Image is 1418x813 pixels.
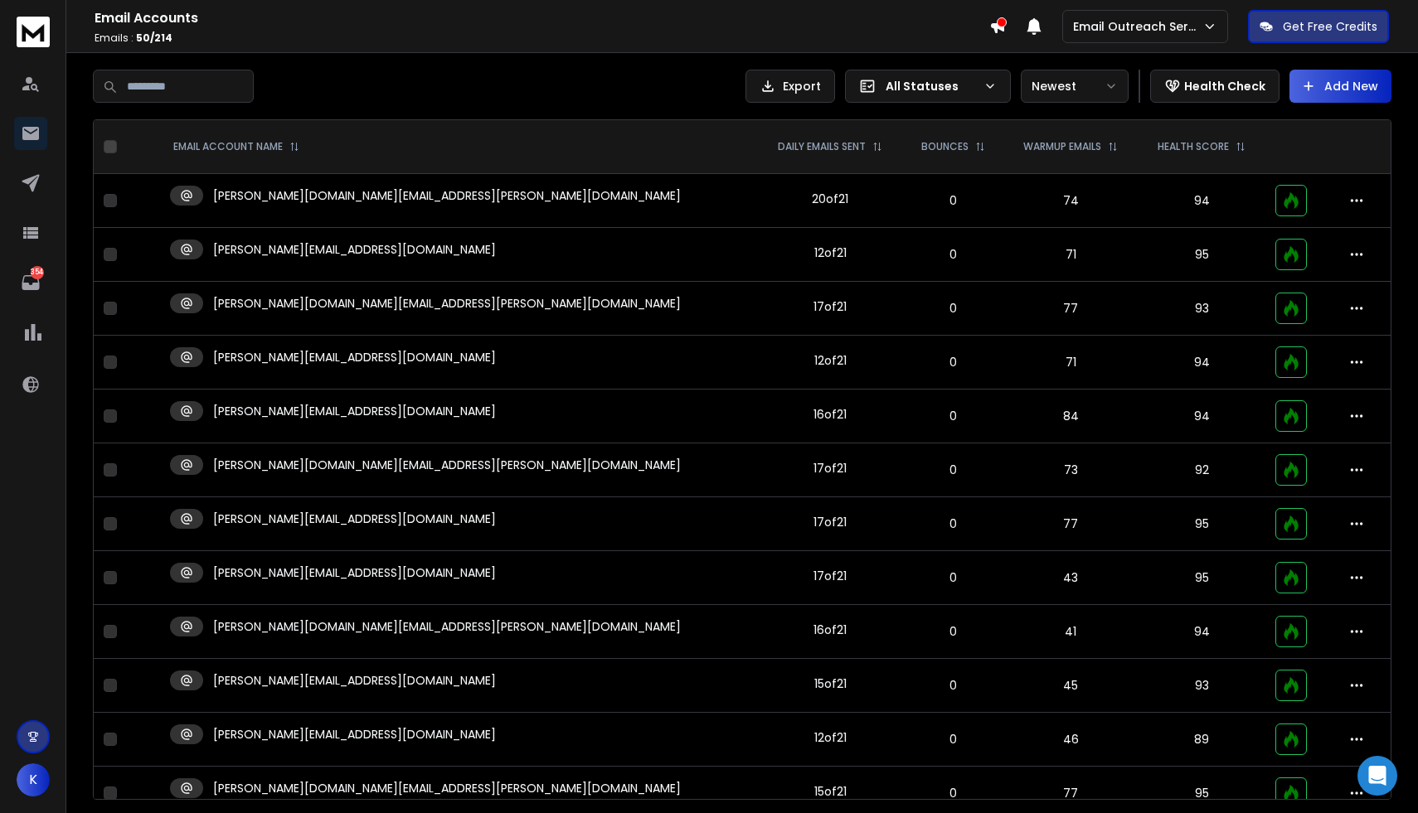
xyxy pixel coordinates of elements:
[813,622,847,638] div: 16 of 21
[136,31,172,45] span: 50 / 214
[913,300,993,317] p: 0
[1158,140,1229,153] p: HEALTH SCORE
[778,140,866,153] p: DAILY EMAILS SENT
[95,8,989,28] h1: Email Accounts
[814,783,847,800] div: 15 of 21
[913,408,993,424] p: 0
[1003,174,1138,228] td: 74
[886,78,977,94] p: All Statuses
[213,295,681,312] p: [PERSON_NAME][DOMAIN_NAME][EMAIL_ADDRESS][PERSON_NAME][DOMAIN_NAME]
[1138,497,1265,551] td: 95
[1003,282,1138,336] td: 77
[1184,78,1265,94] p: Health Check
[813,406,847,423] div: 16 of 21
[1138,713,1265,767] td: 89
[1150,70,1280,103] button: Health Check
[1003,497,1138,551] td: 77
[814,729,847,746] div: 12 of 21
[213,564,496,581] p: [PERSON_NAME][EMAIL_ADDRESS][DOMAIN_NAME]
[813,298,847,315] div: 17 of 21
[913,623,993,640] p: 0
[1138,551,1265,605] td: 95
[814,244,847,261] div: 12 of 21
[913,515,993,532] p: 0
[913,246,993,263] p: 0
[1003,713,1138,767] td: 46
[213,672,496,689] p: [PERSON_NAME][EMAIL_ADDRESS][DOMAIN_NAME]
[1138,336,1265,390] td: 94
[1138,659,1265,713] td: 93
[1248,10,1389,43] button: Get Free Credits
[173,140,299,153] div: EMAIL ACCOUNT NAME
[1073,18,1202,35] p: Email Outreach Service
[1003,228,1138,282] td: 71
[213,726,496,743] p: [PERSON_NAME][EMAIL_ADDRESS][DOMAIN_NAME]
[31,266,44,279] p: 354
[1138,605,1265,659] td: 94
[813,460,847,477] div: 17 of 21
[1023,140,1101,153] p: WARMUP EMAILS
[812,191,848,207] div: 20 of 21
[213,780,681,796] p: [PERSON_NAME][DOMAIN_NAME][EMAIL_ADDRESS][PERSON_NAME][DOMAIN_NAME]
[213,241,496,258] p: [PERSON_NAME][EMAIL_ADDRESS][DOMAIN_NAME]
[1138,228,1265,282] td: 95
[1138,443,1265,497] td: 92
[913,569,993,586] p: 0
[17,763,50,796] button: K
[913,192,993,209] p: 0
[1289,70,1391,103] button: Add New
[745,70,835,103] button: Export
[14,266,47,299] a: 354
[813,514,847,530] div: 17 of 21
[213,403,496,419] p: [PERSON_NAME][EMAIL_ADDRESS][DOMAIN_NAME]
[1357,756,1397,796] div: Open Intercom Messenger
[213,349,496,365] p: [PERSON_NAME][EMAIL_ADDRESS][DOMAIN_NAME]
[213,457,681,473] p: [PERSON_NAME][DOMAIN_NAME][EMAIL_ADDRESS][PERSON_NAME][DOMAIN_NAME]
[1138,282,1265,336] td: 93
[814,352,847,369] div: 12 of 21
[213,511,496,527] p: [PERSON_NAME][EMAIL_ADDRESS][DOMAIN_NAME]
[1283,18,1377,35] p: Get Free Credits
[1003,551,1138,605] td: 43
[1003,443,1138,497] td: 73
[213,618,681,635] p: [PERSON_NAME][DOMAIN_NAME][EMAIL_ADDRESS][PERSON_NAME][DOMAIN_NAME]
[1003,336,1138,390] td: 71
[1003,605,1138,659] td: 41
[913,354,993,370] p: 0
[913,677,993,694] p: 0
[921,140,969,153] p: BOUNCES
[913,731,993,748] p: 0
[814,675,847,692] div: 15 of 21
[913,785,993,801] p: 0
[1003,659,1138,713] td: 45
[1138,174,1265,228] td: 94
[1021,70,1129,103] button: Newest
[95,31,989,45] p: Emails :
[913,462,993,478] p: 0
[17,17,50,47] img: logo
[213,187,681,204] p: [PERSON_NAME][DOMAIN_NAME][EMAIL_ADDRESS][PERSON_NAME][DOMAIN_NAME]
[813,568,847,584] div: 17 of 21
[1138,390,1265,443] td: 94
[1003,390,1138,443] td: 84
